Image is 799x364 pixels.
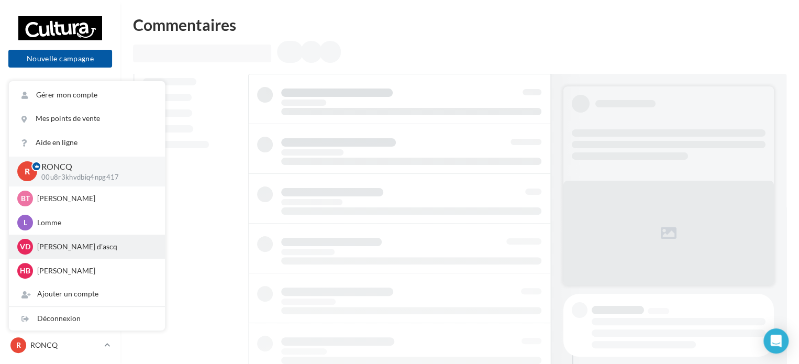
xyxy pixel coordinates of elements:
span: Vd [20,241,30,252]
div: Déconnexion [9,307,165,330]
p: RONCQ [30,340,100,350]
button: Nouvelle campagne [8,50,112,68]
a: Boîte de réception [6,109,114,131]
div: Ajouter un compte [9,282,165,306]
span: Bt [21,193,30,204]
a: R RONCQ [8,335,112,355]
a: Médiathèque [6,162,114,184]
a: Calendrier [6,188,114,210]
p: Lomme [37,217,152,228]
a: Aide en ligne [9,131,165,155]
p: [PERSON_NAME] [37,193,152,204]
a: Gérer mon compte [9,83,165,107]
p: [PERSON_NAME] d'ascq [37,241,152,252]
div: Open Intercom Messenger [763,328,789,354]
span: L [24,217,27,228]
a: Mes points de vente [9,107,165,130]
span: HB [20,266,30,276]
a: Campagnes [6,136,114,158]
span: R [16,340,21,350]
p: RONCQ [41,161,148,173]
a: Opérations [6,83,114,105]
p: [PERSON_NAME] [37,266,152,276]
p: 00u8r3khvdbiq4npg417 [41,173,148,182]
span: R [25,166,30,178]
div: Commentaires [133,17,786,32]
